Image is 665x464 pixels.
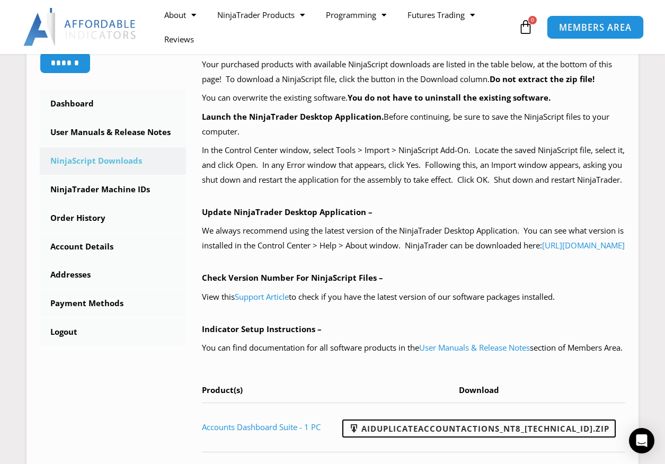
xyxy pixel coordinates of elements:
[202,110,625,139] p: Before continuing, be sure to save the NinjaScript files to your computer.
[629,428,654,453] div: Open Intercom Messenger
[40,90,186,118] a: Dashboard
[348,92,551,103] b: You do not have to uninstall the existing software.
[40,233,186,261] a: Account Details
[154,3,207,27] a: About
[202,290,625,305] p: View this to check if you have the latest version of our software packages installed.
[459,385,499,395] span: Download
[419,342,530,353] a: User Manuals & Release Notes
[559,23,632,32] span: MEMBERS AREA
[154,3,516,51] nav: Menu
[40,90,186,346] nav: Account pages
[40,261,186,289] a: Addresses
[502,12,549,42] a: 0
[202,224,625,253] p: We always recommend using the latest version of the NinjaTrader Desktop Application. You can see ...
[202,422,321,432] a: Accounts Dashboard Suite - 1 PC
[202,207,373,217] b: Update NinjaTrader Desktop Application –
[40,147,186,175] a: NinjaScript Downloads
[202,143,625,188] p: In the Control Center window, select Tools > Import > NinjaScript Add-On. Locate the saved NinjaS...
[202,91,625,105] p: You can overwrite the existing software.
[528,16,537,24] span: 0
[202,272,383,283] b: Check Version Number For NinjaScript Files –
[202,341,625,355] p: You can find documentation for all software products in the section of Members Area.
[207,3,315,27] a: NinjaTrader Products
[342,420,616,438] a: AIDuplicateAccountActions_NT8_[TECHNICAL_ID].zip
[40,290,186,317] a: Payment Methods
[202,111,384,122] b: Launch the NinjaTrader Desktop Application.
[202,324,322,334] b: Indicator Setup Instructions –
[23,8,137,46] img: LogoAI | Affordable Indicators – NinjaTrader
[40,176,186,203] a: NinjaTrader Machine IDs
[202,57,625,87] p: Your purchased products with available NinjaScript downloads are listed in the table below, at th...
[154,27,205,51] a: Reviews
[542,240,625,251] a: [URL][DOMAIN_NAME]
[235,291,289,302] a: Support Article
[546,15,643,39] a: MEMBERS AREA
[40,318,186,346] a: Logout
[315,3,397,27] a: Programming
[40,119,186,146] a: User Manuals & Release Notes
[490,74,595,84] b: Do not extract the zip file!
[397,3,485,27] a: Futures Trading
[202,385,243,395] span: Product(s)
[40,204,186,232] a: Order History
